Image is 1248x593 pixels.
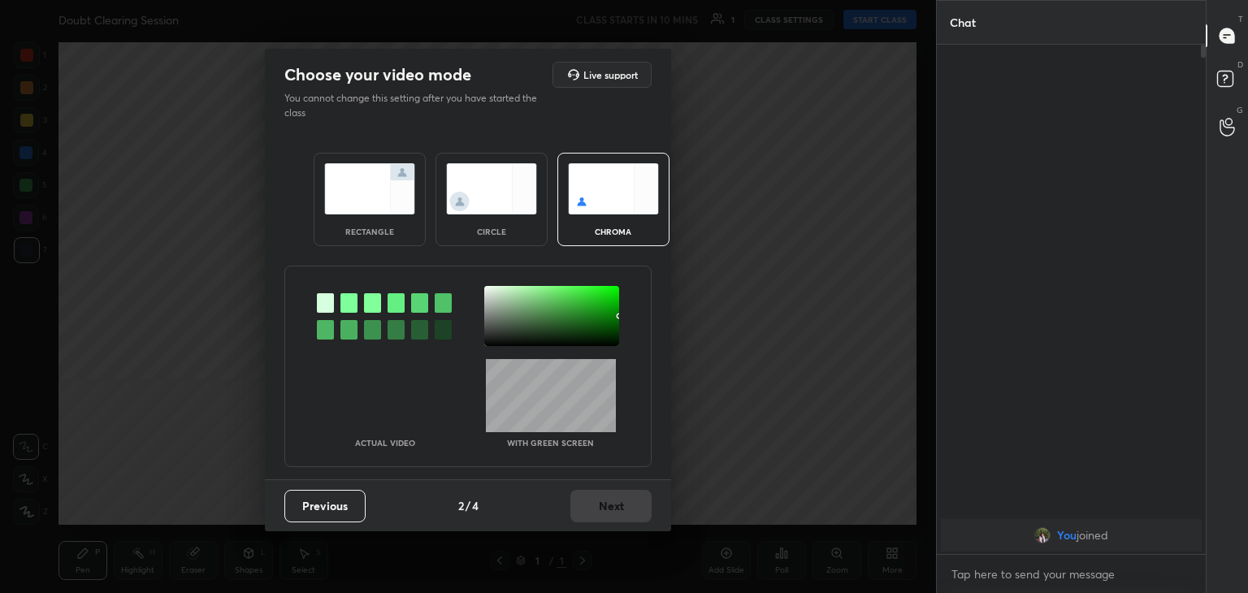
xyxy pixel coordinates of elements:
p: T [1238,13,1243,25]
p: Actual Video [355,439,415,447]
div: chroma [581,227,646,236]
p: D [1237,58,1243,71]
img: chromaScreenIcon.c19ab0a0.svg [568,163,659,214]
img: normalScreenIcon.ae25ed63.svg [324,163,415,214]
h2: Choose your video mode [284,64,471,85]
div: circle [459,227,524,236]
img: circleScreenIcon.acc0effb.svg [446,163,537,214]
img: d32a3653a59a4f6dbabcf5fd46e7bda8.jpg [1034,527,1051,543]
div: rectangle [337,227,402,236]
p: Chat [937,1,989,44]
p: G [1237,104,1243,116]
h4: / [466,497,470,514]
p: You cannot change this setting after you have started the class [284,91,548,120]
span: joined [1077,529,1108,542]
button: Previous [284,490,366,522]
h4: 2 [458,497,464,514]
h4: 4 [472,497,479,514]
h5: Live support [583,70,638,80]
span: You [1057,529,1077,542]
p: With green screen [507,439,594,447]
div: grid [937,516,1206,555]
